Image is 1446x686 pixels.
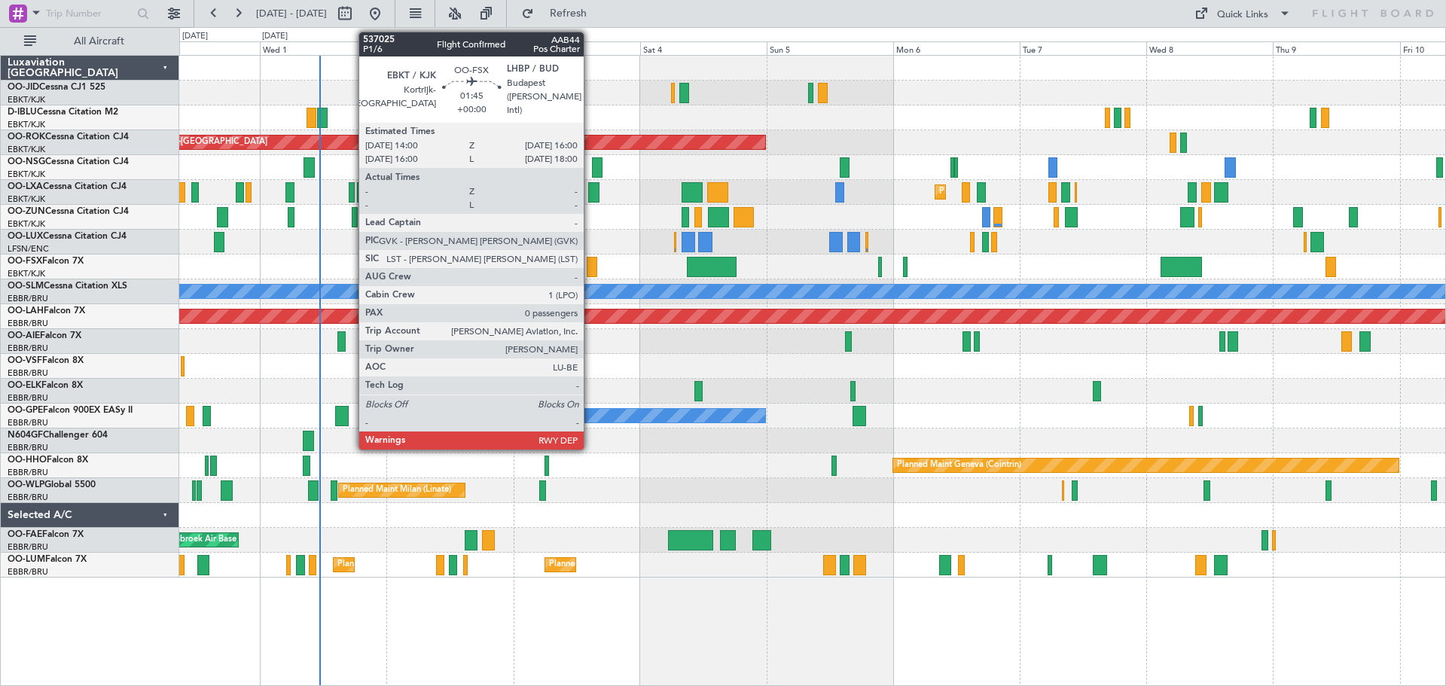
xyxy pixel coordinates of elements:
[8,392,48,404] a: EBBR/BRU
[8,530,84,539] a: OO-FAEFalcon 7X
[8,207,129,216] a: OO-ZUNCessna Citation CJ4
[8,318,48,329] a: EBBR/BRU
[8,282,44,291] span: OO-SLM
[8,133,129,142] a: OO-ROKCessna Citation CJ4
[8,194,45,205] a: EBKT/KJK
[537,8,600,19] span: Refresh
[1020,41,1146,55] div: Tue 7
[8,133,45,142] span: OO-ROK
[893,41,1020,55] div: Mon 6
[8,530,42,539] span: OO-FAE
[549,553,822,576] div: Planned Maint [GEOGRAPHIC_DATA] ([GEOGRAPHIC_DATA] National)
[897,454,1021,477] div: Planned Maint Geneva (Cointrin)
[8,467,48,478] a: EBBR/BRU
[8,94,45,105] a: EBKT/KJK
[46,2,133,25] input: Trip Number
[8,257,84,266] a: OO-FSXFalcon 7X
[1273,41,1399,55] div: Thu 9
[1217,8,1268,23] div: Quick Links
[8,356,42,365] span: OO-VSF
[8,169,45,180] a: EBKT/KJK
[17,29,163,53] button: All Aircraft
[8,381,41,390] span: OO-ELK
[182,30,208,43] div: [DATE]
[8,555,45,564] span: OO-LUM
[8,207,45,216] span: OO-ZUN
[8,282,127,291] a: OO-SLMCessna Citation XLS
[8,406,133,415] a: OO-GPEFalcon 900EX EASy II
[8,456,47,465] span: OO-HHO
[8,367,48,379] a: EBBR/BRU
[514,2,605,26] button: Refresh
[8,83,105,92] a: OO-JIDCessna CJ1 525
[8,480,96,489] a: OO-WLPGlobal 5500
[8,293,48,304] a: EBBR/BRU
[8,232,43,241] span: OO-LUX
[8,182,127,191] a: OO-LXACessna Citation CJ4
[8,144,45,155] a: EBKT/KJK
[8,218,45,230] a: EBKT/KJK
[386,41,513,55] div: Thu 2
[337,553,610,576] div: Planned Maint [GEOGRAPHIC_DATA] ([GEOGRAPHIC_DATA] National)
[39,36,159,47] span: All Aircraft
[8,343,48,354] a: EBBR/BRU
[343,479,451,502] div: Planned Maint Milan (Linate)
[8,431,108,440] a: N604GFChallenger 604
[8,83,39,92] span: OO-JID
[8,442,48,453] a: EBBR/BRU
[133,41,260,55] div: Tue 30
[8,243,49,255] a: LFSN/ENC
[8,492,48,503] a: EBBR/BRU
[8,331,81,340] a: OO-AIEFalcon 7X
[262,30,288,43] div: [DATE]
[8,406,43,415] span: OO-GPE
[8,268,45,279] a: EBKT/KJK
[8,119,45,130] a: EBKT/KJK
[8,157,129,166] a: OO-NSGCessna Citation CJ4
[8,306,44,316] span: OO-LAH
[256,7,327,20] span: [DATE] - [DATE]
[8,566,48,578] a: EBBR/BRU
[8,417,48,428] a: EBBR/BRU
[767,41,893,55] div: Sun 5
[8,108,37,117] span: D-IBLU
[1187,2,1298,26] button: Quick Links
[8,331,40,340] span: OO-AIE
[8,157,45,166] span: OO-NSG
[514,41,640,55] div: Fri 3
[8,257,42,266] span: OO-FSX
[391,404,456,427] div: No Crew Malaga
[8,555,87,564] a: OO-LUMFalcon 7X
[939,181,1115,203] div: Planned Maint Kortrijk-[GEOGRAPHIC_DATA]
[103,131,267,154] div: AOG Maint Kortrijk-[GEOGRAPHIC_DATA]
[8,306,85,316] a: OO-LAHFalcon 7X
[8,182,43,191] span: OO-LXA
[8,356,84,365] a: OO-VSFFalcon 8X
[260,41,386,55] div: Wed 1
[8,381,83,390] a: OO-ELKFalcon 8X
[8,541,48,553] a: EBBR/BRU
[8,456,88,465] a: OO-HHOFalcon 8X
[8,431,43,440] span: N604GF
[8,108,118,117] a: D-IBLUCessna Citation M2
[640,41,767,55] div: Sat 4
[8,480,44,489] span: OO-WLP
[8,232,127,241] a: OO-LUXCessna Citation CJ4
[1146,41,1273,55] div: Wed 8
